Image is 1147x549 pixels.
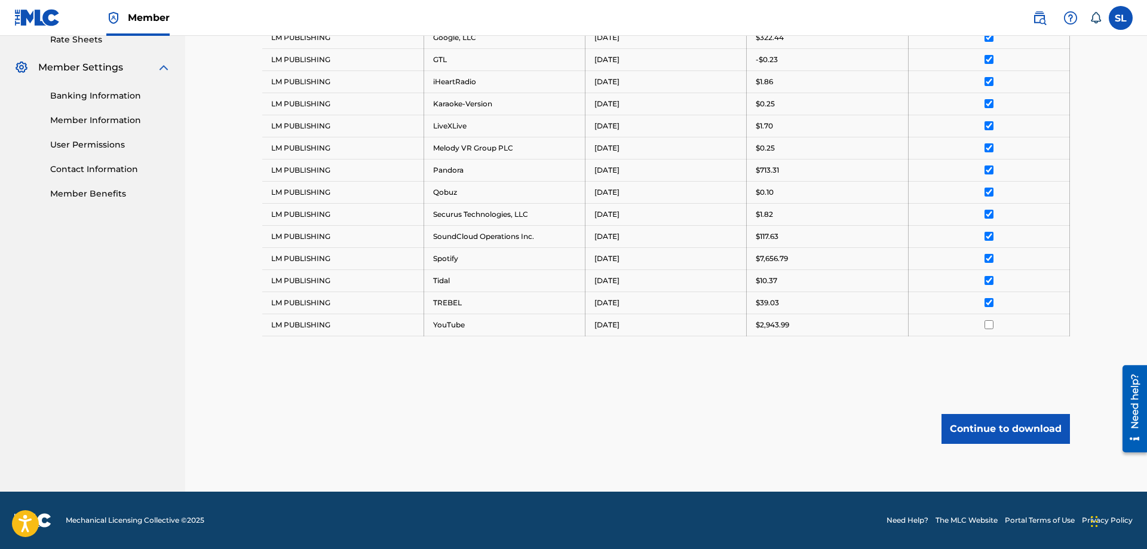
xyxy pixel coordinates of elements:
a: Rate Sheets [50,33,171,46]
a: Member Benefits [50,188,171,200]
p: $322.44 [756,32,784,43]
td: [DATE] [585,115,747,137]
td: LM PUBLISHING [262,314,424,336]
td: LM PUBLISHING [262,137,424,159]
td: GTL [424,48,585,70]
span: Member Settings [38,60,123,75]
td: iHeartRadio [424,70,585,93]
td: LM PUBLISHING [262,269,424,292]
td: LM PUBLISHING [262,115,424,137]
td: [DATE] [585,247,747,269]
td: Melody VR Group PLC [424,137,585,159]
p: $0.25 [756,99,775,109]
td: LM PUBLISHING [262,48,424,70]
td: [DATE] [585,225,747,247]
p: -$0.23 [756,54,778,65]
a: Member Information [50,114,171,127]
td: [DATE] [585,203,747,225]
img: Member Settings [14,60,29,75]
a: Need Help? [887,515,928,526]
p: $1.82 [756,209,773,220]
img: logo [14,513,51,527]
td: Pandora [424,159,585,181]
div: Help [1059,6,1082,30]
img: Top Rightsholder [106,11,121,25]
td: LiveXLive [424,115,585,137]
div: Arrastrar [1091,504,1098,539]
td: Google, LLC [424,26,585,48]
button: Continue to download [941,414,1070,444]
p: $39.03 [756,297,779,308]
td: YouTube [424,314,585,336]
p: $2,943.99 [756,320,789,330]
p: $0.10 [756,187,774,198]
td: LM PUBLISHING [262,203,424,225]
div: User Menu [1109,6,1133,30]
p: $1.86 [756,76,773,87]
td: [DATE] [585,314,747,336]
td: [DATE] [585,181,747,203]
a: Portal Terms of Use [1005,515,1075,526]
td: [DATE] [585,137,747,159]
a: Contact Information [50,163,171,176]
img: expand [157,60,171,75]
p: $0.25 [756,143,775,154]
td: [DATE] [585,93,747,115]
td: Qobuz [424,181,585,203]
td: Karaoke-Version [424,93,585,115]
td: LM PUBLISHING [262,159,424,181]
td: LM PUBLISHING [262,93,424,115]
p: $7,656.79 [756,253,788,264]
td: LM PUBLISHING [262,70,424,93]
img: search [1032,11,1047,25]
td: LM PUBLISHING [262,247,424,269]
img: help [1063,11,1078,25]
p: $117.63 [756,231,778,242]
td: Spotify [424,247,585,269]
a: Banking Information [50,90,171,102]
td: Tidal [424,269,585,292]
td: [DATE] [585,269,747,292]
td: SoundCloud Operations Inc. [424,225,585,247]
img: MLC Logo [14,9,60,26]
td: [DATE] [585,292,747,314]
div: Notifications [1090,12,1102,24]
a: Privacy Policy [1082,515,1133,526]
td: [DATE] [585,70,747,93]
td: [DATE] [585,26,747,48]
a: User Permissions [50,139,171,151]
p: $1.70 [756,121,773,131]
span: Mechanical Licensing Collective © 2025 [66,515,204,526]
td: TREBEL [424,292,585,314]
iframe: Chat Widget [1087,492,1147,549]
td: LM PUBLISHING [262,181,424,203]
td: LM PUBLISHING [262,292,424,314]
td: [DATE] [585,48,747,70]
p: $713.31 [756,165,779,176]
td: LM PUBLISHING [262,225,424,247]
td: Securus Technologies, LLC [424,203,585,225]
td: [DATE] [585,159,747,181]
a: The MLC Website [936,515,998,526]
a: Public Search [1028,6,1051,30]
td: LM PUBLISHING [262,26,424,48]
div: Widget de chat [1087,492,1147,549]
span: Member [128,11,170,24]
p: $10.37 [756,275,777,286]
iframe: Resource Center [1114,360,1147,459]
